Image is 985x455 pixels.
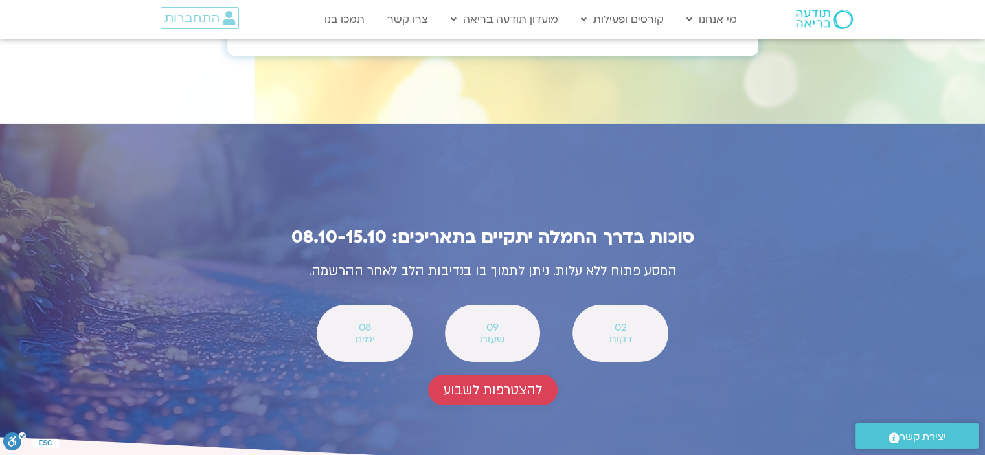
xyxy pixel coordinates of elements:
[574,7,670,32] a: קורסים ופעילות
[900,428,946,446] span: יצירת קשר
[796,10,853,29] img: תודעה בריאה
[855,423,979,449] a: יצירת קשר
[334,322,395,333] span: 08
[589,322,651,333] span: 02
[428,375,558,405] a: להצטרפות לשבוע
[462,333,523,345] span: שעות
[444,7,565,32] a: מועדון תודעה בריאה
[589,333,651,345] span: דקות
[444,383,542,397] span: להצטרפות לשבוע
[462,322,523,333] span: 09
[208,260,778,283] p: המסע פתוח ללא עלות. ניתן לתמוך בו בנדיבות הלב לאחר ההרשמה.
[161,7,239,29] a: התחברות
[381,7,435,32] a: צרו קשר
[680,7,743,32] a: מי אנחנו
[318,7,371,32] a: תמכו בנו
[334,333,395,345] span: ימים
[164,11,220,25] span: התחברות
[208,227,778,247] h2: סוכות בדרך החמלה יתקיים בתאריכים: 08.10-15.10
